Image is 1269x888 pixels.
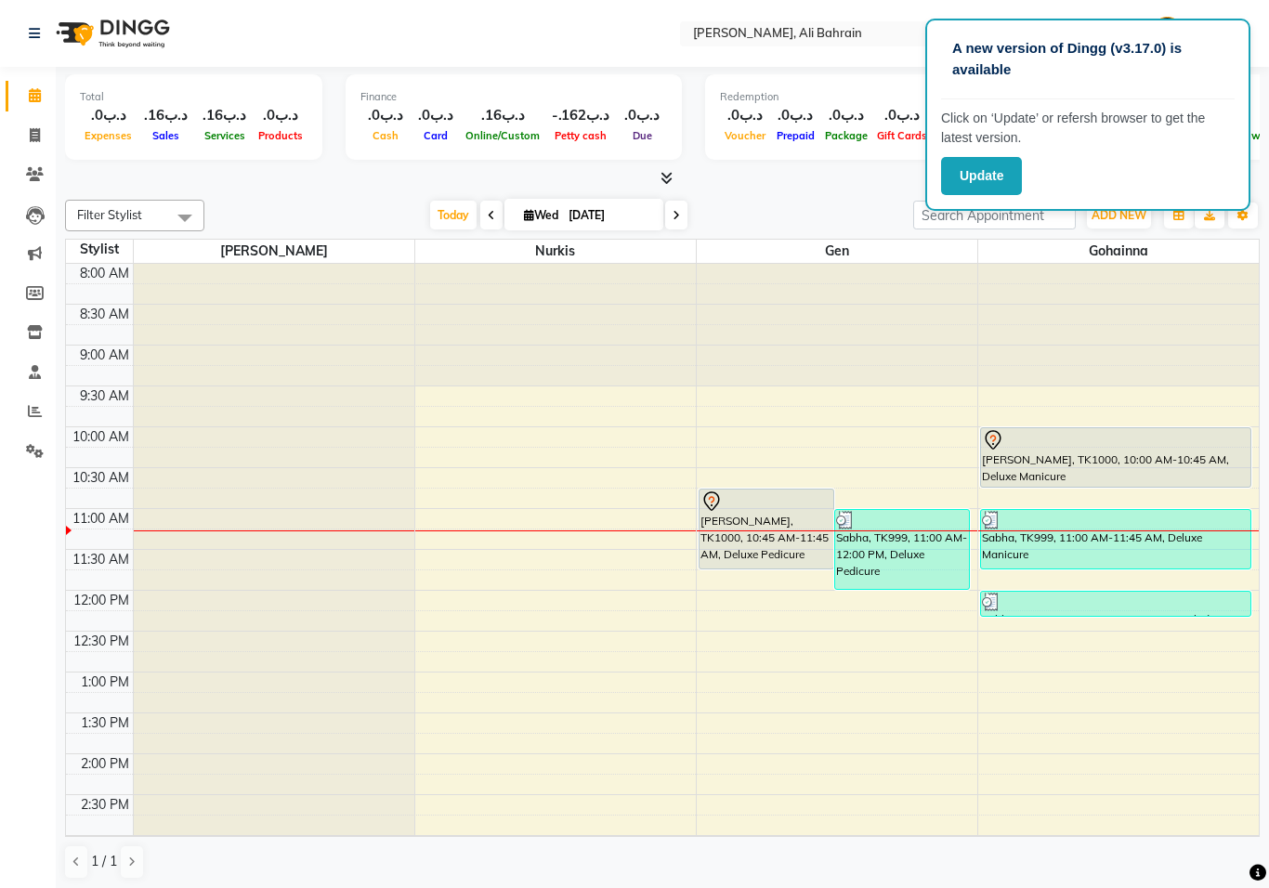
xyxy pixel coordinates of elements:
[411,105,461,126] div: .د.ب0
[360,89,667,105] div: Finance
[368,129,403,142] span: Cash
[134,240,414,263] span: [PERSON_NAME]
[628,129,657,142] span: Due
[981,510,1251,568] div: Sabha, TK999, 11:00 AM-11:45 AM, Deluxe Manicure
[820,105,872,126] div: .د.ب0
[195,105,254,126] div: .د.ب16
[80,105,137,126] div: .د.ب0
[77,207,142,222] span: Filter Stylist
[770,105,820,126] div: .د.ب0
[550,129,611,142] span: Petty cash
[1087,202,1151,229] button: ADD NEW
[1151,17,1184,49] img: Admin
[978,240,1260,263] span: Gohainna
[913,201,1076,229] input: Search Appointment
[720,105,770,126] div: .د.ب0
[148,129,184,142] span: Sales
[200,129,250,142] span: Services
[91,852,117,871] span: 1 / 1
[519,208,563,222] span: Wed
[77,673,133,692] div: 1:00 PM
[697,240,977,263] span: Gen
[66,240,133,259] div: Stylist
[70,591,133,610] div: 12:00 PM
[563,202,656,229] input: 2025-09-03
[77,713,133,733] div: 1:30 PM
[69,427,133,447] div: 10:00 AM
[70,632,133,651] div: 12:30 PM
[419,129,452,142] span: Card
[1092,208,1146,222] span: ADD NEW
[254,129,307,142] span: Products
[137,105,195,126] div: .د.ب16
[772,129,819,142] span: Prepaid
[69,509,133,529] div: 11:00 AM
[941,109,1235,148] p: Click on ‘Update’ or refersh browser to get the latest version.
[820,129,872,142] span: Package
[76,305,133,324] div: 8:30 AM
[461,129,544,142] span: Online/Custom
[360,105,411,126] div: .د.ب0
[700,490,833,568] div: [PERSON_NAME], TK1000, 10:45 AM-11:45 AM, Deluxe Pedicure
[720,129,770,142] span: Voucher
[80,129,137,142] span: Expenses
[254,105,307,126] div: .د.ب0
[617,105,667,126] div: .د.ب0
[80,89,307,105] div: Total
[76,264,133,283] div: 8:00 AM
[76,386,133,406] div: 9:30 AM
[872,105,932,126] div: .د.ب0
[415,240,696,263] span: Nurkis
[76,346,133,365] div: 9:00 AM
[69,468,133,488] div: 10:30 AM
[69,550,133,569] div: 11:30 AM
[461,105,544,126] div: .د.ب16
[981,428,1251,487] div: [PERSON_NAME], TK1000, 10:00 AM-10:45 AM, Deluxe Manicure
[720,89,982,105] div: Redemption
[544,105,617,126] div: -.د.ب162
[47,7,175,59] img: logo
[77,795,133,815] div: 2:30 PM
[835,510,969,589] div: Sabha, TK999, 11:00 AM-12:00 PM, Deluxe Pedicure
[872,129,932,142] span: Gift Cards
[941,157,1022,195] button: Update
[77,754,133,774] div: 2:00 PM
[981,592,1251,616] div: Sabha, TK999, 12:00 PM-12:20 PM, French design : Normal(Full set)
[952,38,1223,80] p: A new version of Dingg (v3.17.0) is available
[430,201,477,229] span: Today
